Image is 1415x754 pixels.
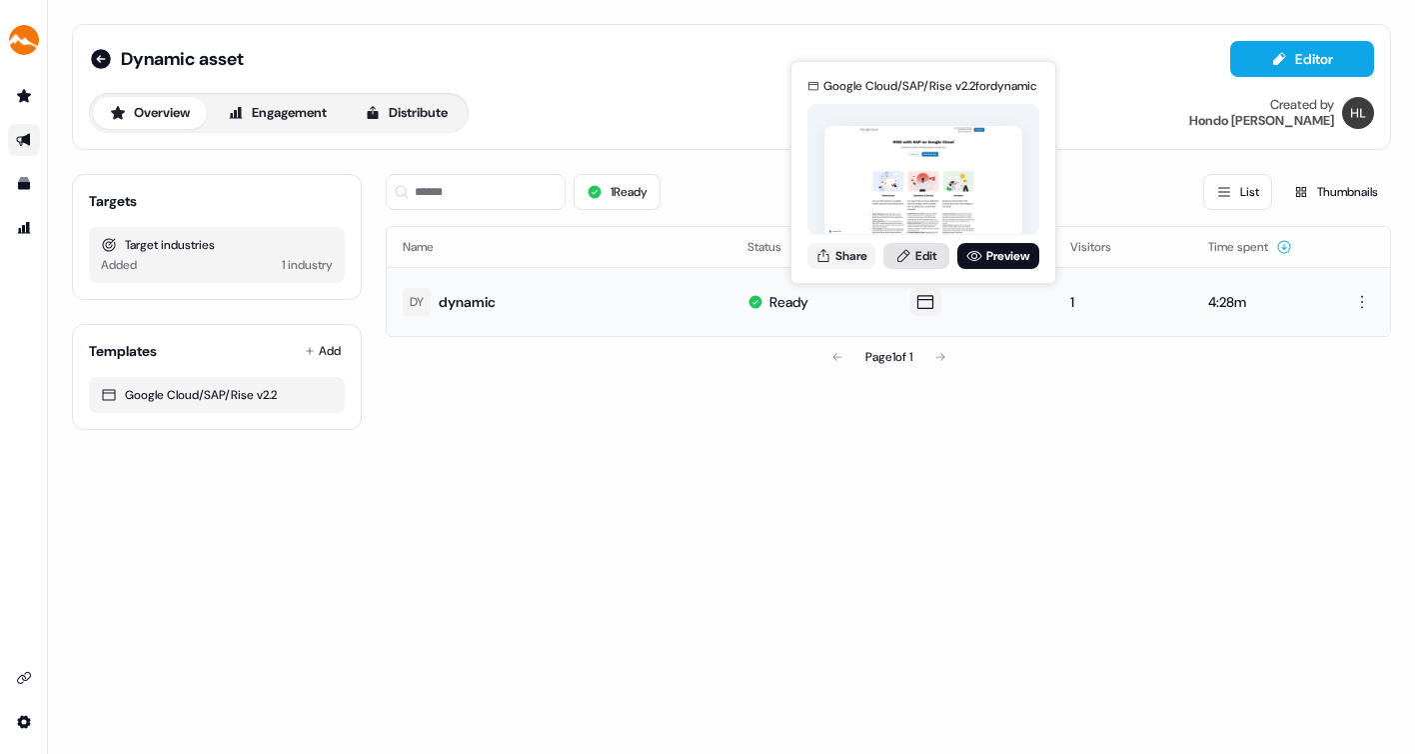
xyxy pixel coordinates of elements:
button: Distribute [348,97,465,129]
a: Go to outbound experience [8,124,40,156]
button: 1Ready [574,174,661,210]
span: Dynamic asset [121,47,244,71]
div: Page 1 of 1 [865,347,912,367]
div: DY [410,292,424,312]
div: Target industries [101,235,333,255]
div: dynamic [439,292,496,312]
div: Added [101,255,137,275]
a: Go to integrations [8,706,40,738]
button: Visitors [1070,229,1135,265]
a: Edit [883,243,949,269]
button: Share [807,243,875,269]
a: Go to integrations [8,662,40,694]
div: 1 industry [282,255,333,275]
button: Status [747,229,805,265]
button: Name [403,229,458,265]
div: Hondo [PERSON_NAME] [1189,113,1334,129]
div: Google Cloud/SAP/Rise v2.2 [101,385,333,405]
div: Google Cloud/SAP/Rise v2.2 for dynamic [823,76,1037,96]
a: Go to prospects [8,80,40,112]
a: Go to attribution [8,212,40,244]
button: Overview [93,97,207,129]
div: Created by [1270,97,1334,113]
div: 1 [1070,292,1176,312]
img: Hondo [1342,97,1374,129]
div: 4:28m [1208,292,1310,312]
div: Targets [89,191,137,211]
div: Templates [89,341,157,361]
button: List [1203,174,1272,210]
button: Add [301,337,345,365]
a: Preview [957,243,1039,269]
button: Editor [1230,41,1374,77]
div: Ready [769,292,808,312]
button: Thumbnails [1280,174,1391,210]
button: Time spent [1208,229,1292,265]
img: asset preview [824,126,1022,237]
a: Go to templates [8,168,40,200]
a: Editor [1230,51,1374,72]
button: Engagement [211,97,344,129]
